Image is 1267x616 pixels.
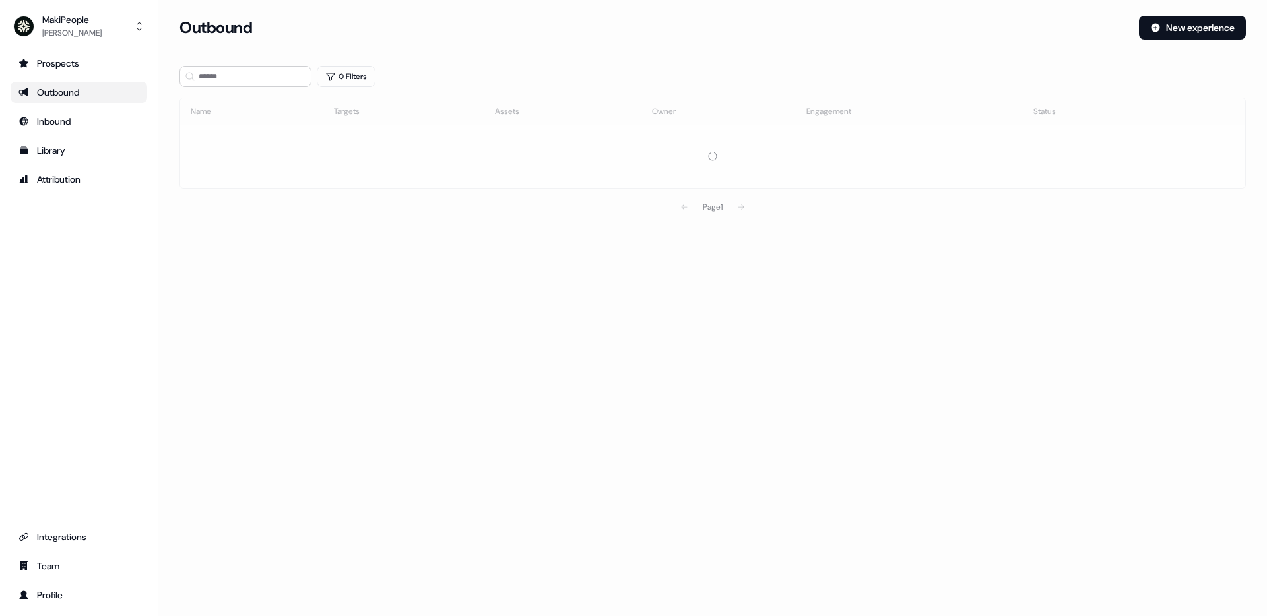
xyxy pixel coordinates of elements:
button: New experience [1139,16,1246,40]
h3: Outbound [179,18,252,38]
div: Attribution [18,173,139,186]
a: Go to profile [11,584,147,605]
div: MakiPeople [42,13,102,26]
div: [PERSON_NAME] [42,26,102,40]
a: Go to outbound experience [11,82,147,103]
div: Integrations [18,530,139,543]
a: Go to prospects [11,53,147,74]
div: Profile [18,588,139,601]
div: Prospects [18,57,139,70]
a: Go to integrations [11,526,147,547]
a: Go to Inbound [11,111,147,132]
a: Go to attribution [11,169,147,190]
div: Team [18,559,139,572]
a: Go to team [11,555,147,576]
button: MakiPeople[PERSON_NAME] [11,11,147,42]
a: Go to templates [11,140,147,161]
div: Library [18,144,139,157]
div: Inbound [18,115,139,128]
div: Outbound [18,86,139,99]
button: 0 Filters [317,66,375,87]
